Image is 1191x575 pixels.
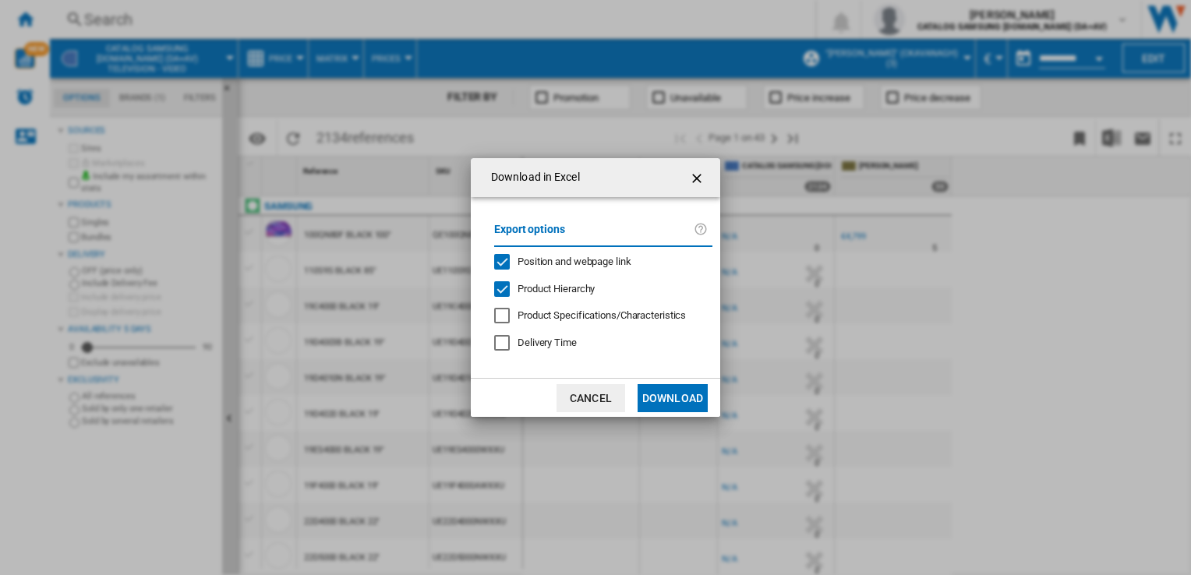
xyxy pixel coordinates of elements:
h4: Download in Excel [483,170,580,185]
button: Download [638,384,708,412]
label: Export options [494,220,694,249]
span: Product Specifications/Characteristics [518,309,686,321]
span: Position and webpage link [518,256,631,267]
span: Delivery Time [518,337,577,348]
md-checkbox: Position and webpage link [494,255,700,270]
md-checkbox: Product Hierarchy [494,281,700,296]
button: Cancel [557,384,625,412]
ng-md-icon: getI18NText('BUTTONS.CLOSE_DIALOG') [689,169,708,188]
div: Only applies to Category View [518,309,686,323]
button: getI18NText('BUTTONS.CLOSE_DIALOG') [683,162,714,193]
span: Product Hierarchy [518,283,595,295]
md-checkbox: Delivery Time [494,336,712,351]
